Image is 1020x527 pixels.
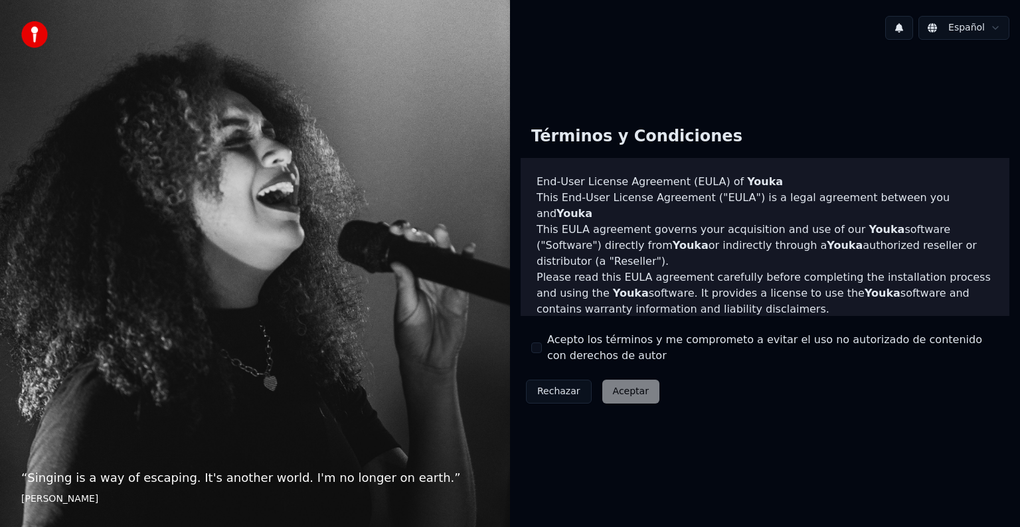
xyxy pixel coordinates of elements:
label: Acepto los términos y me comprometo a evitar el uso no autorizado de contenido con derechos de autor [547,332,999,364]
p: “ Singing is a way of escaping. It's another world. I'm no longer on earth. ” [21,469,489,487]
span: Youka [747,175,783,188]
span: Youka [673,239,709,252]
span: Youka [827,239,863,252]
div: Términos y Condiciones [521,115,753,158]
p: This EULA agreement governs your acquisition and use of our software ("Software") directly from o... [537,222,993,269]
span: Youka [556,207,592,220]
span: Youka [613,287,649,299]
img: youka [21,21,48,48]
h3: End-User License Agreement (EULA) of [537,174,993,190]
p: This End-User License Agreement ("EULA") is a legal agreement between you and [537,190,993,222]
span: Youka [865,287,900,299]
p: Please read this EULA agreement carefully before completing the installation process and using th... [537,269,993,317]
button: Rechazar [526,380,592,404]
span: Youka [869,223,904,236]
footer: [PERSON_NAME] [21,492,489,506]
